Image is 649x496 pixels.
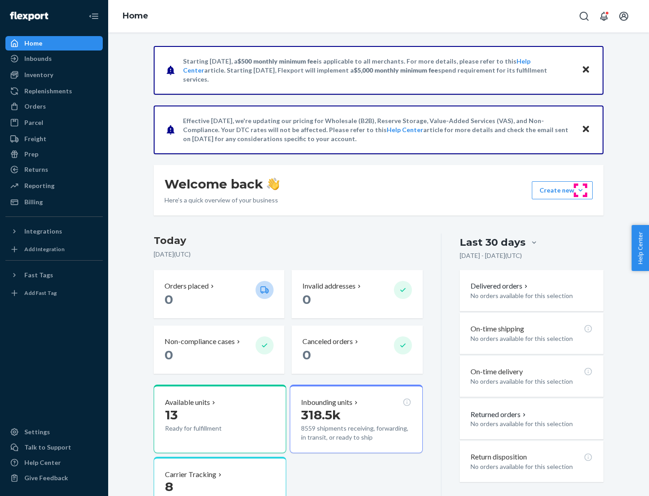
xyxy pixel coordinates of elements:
[302,336,353,347] p: Canceled orders
[165,407,178,423] span: 13
[165,347,173,363] span: 0
[183,57,573,84] p: Starting [DATE], a is applicable to all merchants. For more details, please refer to this article...
[24,150,38,159] div: Prep
[24,165,48,174] div: Returns
[460,251,522,260] p: [DATE] - [DATE] ( UTC )
[5,242,103,257] a: Add Integration
[154,234,423,248] h3: Today
[115,3,155,29] ol: breadcrumbs
[5,115,103,130] a: Parcel
[183,116,573,143] p: Effective [DATE], we're updating our pricing for Wholesale (B2B), Reserve Storage, Value-Added Se...
[5,51,103,66] a: Inbounds
[631,225,649,271] button: Help Center
[301,397,352,408] p: Inbounding units
[165,336,235,347] p: Non-compliance cases
[5,68,103,82] a: Inventory
[5,36,103,51] a: Home
[302,347,311,363] span: 0
[615,7,633,25] button: Open account menu
[165,479,173,494] span: 8
[5,224,103,239] button: Integrations
[24,118,43,127] div: Parcel
[471,324,524,334] p: On-time shipping
[267,178,279,190] img: hand-wave emoji
[532,181,593,199] button: Create new
[24,289,57,297] div: Add Fast Tag
[302,281,356,291] p: Invalid addresses
[387,126,423,133] a: Help Center
[471,377,593,386] p: No orders available for this selection
[575,7,593,25] button: Open Search Box
[165,469,216,480] p: Carrier Tracking
[165,176,279,192] h1: Welcome back
[24,197,43,207] div: Billing
[5,455,103,470] a: Help Center
[5,84,103,98] a: Replenishments
[460,235,526,249] div: Last 30 days
[165,196,279,205] p: Here’s a quick overview of your business
[165,397,210,408] p: Available units
[24,227,62,236] div: Integrations
[24,245,64,253] div: Add Integration
[5,147,103,161] a: Prep
[154,385,286,453] button: Available units13Ready for fulfillment
[123,11,148,21] a: Home
[24,271,53,280] div: Fast Tags
[354,66,438,74] span: $5,000 monthly minimum fee
[24,458,61,467] div: Help Center
[301,424,411,442] p: 8559 shipments receiving, forwarding, in transit, or ready to ship
[5,179,103,193] a: Reporting
[290,385,422,453] button: Inbounding units318.5k8559 shipments receiving, forwarding, in transit, or ready to ship
[5,99,103,114] a: Orders
[165,281,209,291] p: Orders placed
[301,407,341,423] span: 318.5k
[471,452,527,462] p: Return disposition
[24,134,46,143] div: Freight
[5,471,103,485] button: Give Feedback
[595,7,613,25] button: Open notifications
[471,281,530,291] button: Delivered orders
[471,419,593,428] p: No orders available for this selection
[154,270,284,318] button: Orders placed 0
[24,181,55,190] div: Reporting
[471,462,593,471] p: No orders available for this selection
[302,292,311,307] span: 0
[580,64,592,77] button: Close
[5,440,103,455] a: Talk to Support
[24,473,68,482] div: Give Feedback
[5,132,103,146] a: Freight
[24,39,42,48] div: Home
[85,7,103,25] button: Close Navigation
[238,57,317,65] span: $500 monthly minimum fee
[5,286,103,300] a: Add Fast Tag
[10,12,48,21] img: Flexport logo
[471,291,593,300] p: No orders available for this selection
[154,250,423,259] p: [DATE] ( UTC )
[5,195,103,209] a: Billing
[292,270,422,318] button: Invalid addresses 0
[154,326,284,374] button: Non-compliance cases 0
[292,326,422,374] button: Canceled orders 0
[24,427,50,436] div: Settings
[471,409,528,420] button: Returned orders
[5,268,103,282] button: Fast Tags
[24,443,71,452] div: Talk to Support
[5,425,103,439] a: Settings
[165,424,248,433] p: Ready for fulfillment
[580,123,592,136] button: Close
[24,102,46,111] div: Orders
[24,54,52,63] div: Inbounds
[24,87,72,96] div: Replenishments
[471,334,593,343] p: No orders available for this selection
[5,162,103,177] a: Returns
[471,367,523,377] p: On-time delivery
[165,292,173,307] span: 0
[24,70,53,79] div: Inventory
